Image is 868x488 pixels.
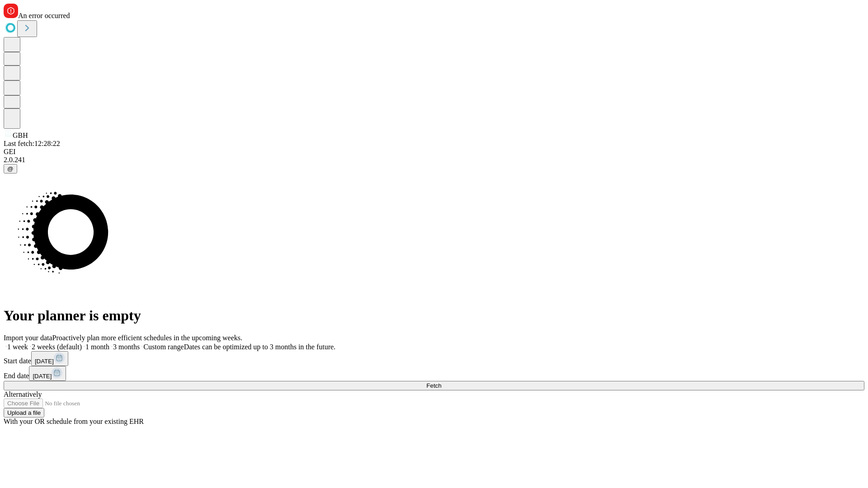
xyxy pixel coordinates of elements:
button: Upload a file [4,408,44,418]
span: 1 week [7,343,28,351]
div: GEI [4,148,864,156]
span: GBH [13,131,28,139]
span: Fetch [426,382,441,389]
span: Proactively plan more efficient schedules in the upcoming weeks. [52,334,242,342]
button: [DATE] [31,351,68,366]
span: [DATE] [33,373,52,380]
span: 3 months [113,343,140,351]
span: An error occurred [18,12,70,19]
span: 1 month [85,343,109,351]
span: Last fetch: 12:28:22 [4,140,60,147]
button: [DATE] [29,366,66,381]
span: Import your data [4,334,52,342]
span: [DATE] [35,358,54,365]
span: Dates can be optimized up to 3 months in the future. [184,343,335,351]
span: @ [7,165,14,172]
button: Fetch [4,381,864,390]
button: @ [4,164,17,174]
h1: Your planner is empty [4,307,864,324]
span: With your OR schedule from your existing EHR [4,418,144,425]
span: Alternatively [4,390,42,398]
span: 2 weeks (default) [32,343,82,351]
span: Custom range [143,343,184,351]
div: Start date [4,351,864,366]
div: End date [4,366,864,381]
div: 2.0.241 [4,156,864,164]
